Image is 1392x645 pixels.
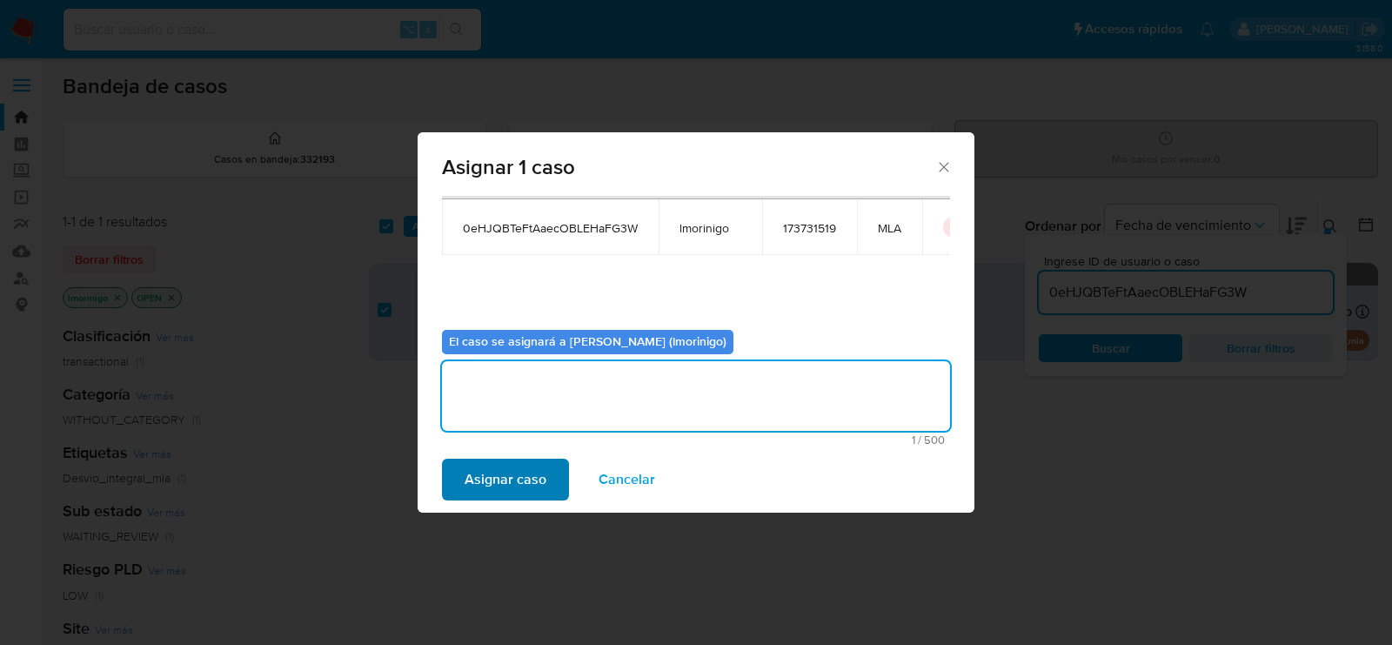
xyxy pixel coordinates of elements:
[679,220,741,236] span: lmorinigo
[447,434,945,446] span: Máximo 500 caracteres
[878,220,901,236] span: MLA
[935,158,951,174] button: Cerrar ventana
[465,460,546,499] span: Asignar caso
[418,132,974,513] div: assign-modal
[599,460,655,499] span: Cancelar
[442,157,935,178] span: Asignar 1 caso
[783,220,836,236] span: 173731519
[463,220,638,236] span: 0eHJQBTeFtAaecOBLEHaFG3W
[576,459,678,501] button: Cancelar
[943,217,964,238] button: icon-button
[449,333,726,350] b: El caso se asignará a [PERSON_NAME] (lmorinigo)
[442,459,569,501] button: Asignar caso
